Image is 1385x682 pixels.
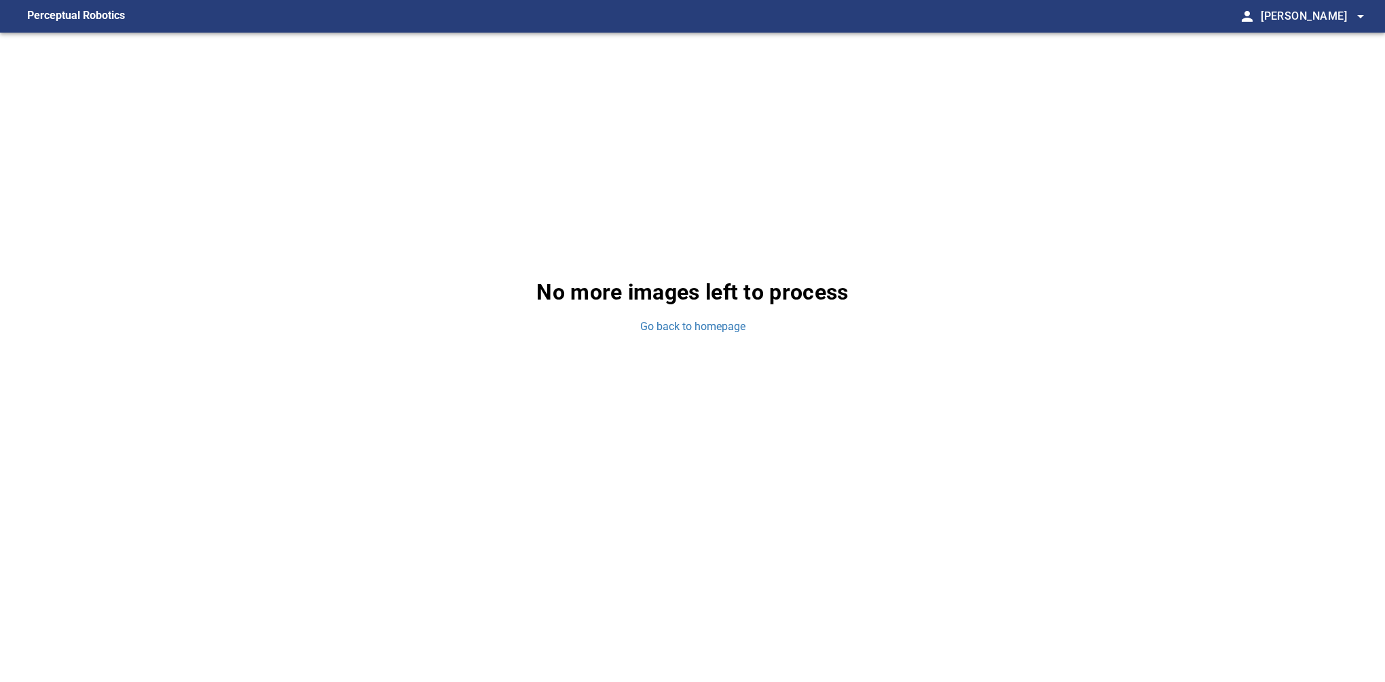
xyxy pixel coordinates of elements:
figcaption: Perceptual Robotics [27,5,125,27]
span: arrow_drop_down [1352,8,1369,24]
span: [PERSON_NAME] [1261,7,1369,26]
a: Go back to homepage [640,319,745,335]
button: [PERSON_NAME] [1255,3,1369,30]
p: No more images left to process [536,276,848,308]
span: person [1239,8,1255,24]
